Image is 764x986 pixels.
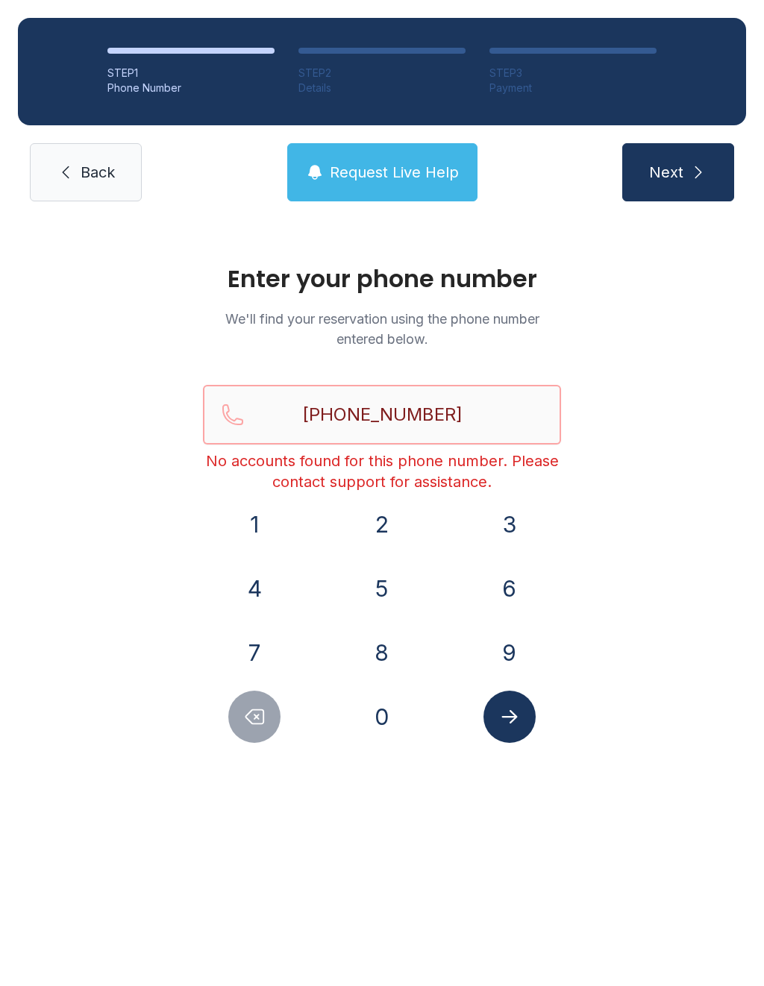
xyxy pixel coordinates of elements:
[107,66,275,81] div: STEP 1
[330,162,459,183] span: Request Live Help
[228,498,281,550] button: 1
[483,498,536,550] button: 3
[203,267,561,291] h1: Enter your phone number
[228,627,281,679] button: 7
[81,162,115,183] span: Back
[649,162,683,183] span: Next
[489,66,657,81] div: STEP 3
[356,498,408,550] button: 2
[203,385,561,445] input: Reservation phone number
[483,627,536,679] button: 9
[298,66,466,81] div: STEP 2
[203,450,561,492] div: No accounts found for this phone number. Please contact support for assistance.
[228,691,281,743] button: Delete number
[489,81,657,95] div: Payment
[356,691,408,743] button: 0
[356,562,408,615] button: 5
[228,562,281,615] button: 4
[298,81,466,95] div: Details
[107,81,275,95] div: Phone Number
[483,562,536,615] button: 6
[356,627,408,679] button: 8
[483,691,536,743] button: Submit lookup form
[203,309,561,349] p: We'll find your reservation using the phone number entered below.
